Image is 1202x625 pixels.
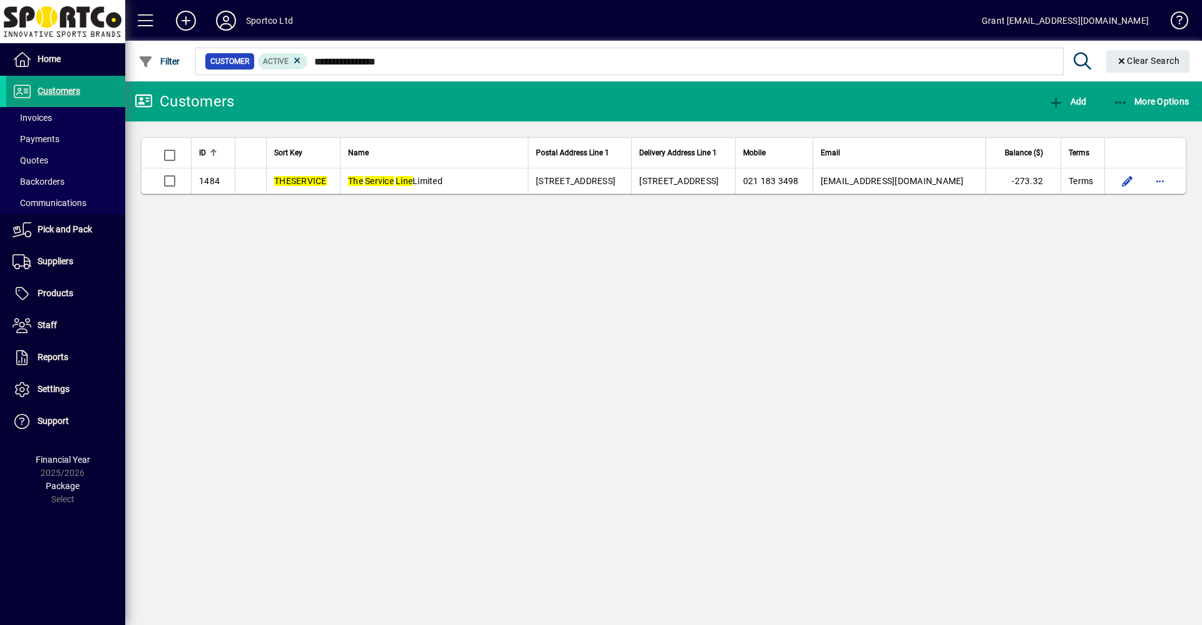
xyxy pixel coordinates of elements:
[821,146,840,160] span: Email
[1161,3,1186,43] a: Knowledge Base
[206,9,246,32] button: Profile
[1110,90,1193,113] button: More Options
[135,91,234,111] div: Customers
[6,107,125,128] a: Invoices
[38,54,61,64] span: Home
[274,146,302,160] span: Sort Key
[6,150,125,171] a: Quotes
[36,455,90,465] span: Financial Year
[1045,90,1089,113] button: Add
[1069,146,1089,160] span: Terms
[536,176,615,186] span: [STREET_ADDRESS]
[639,146,717,160] span: Delivery Address Line 1
[743,176,799,186] span: 021 183 3498
[6,246,125,277] a: Suppliers
[38,86,80,96] span: Customers
[1005,146,1043,160] span: Balance ($)
[199,146,227,160] div: ID
[994,146,1054,160] div: Balance ($)
[6,342,125,373] a: Reports
[38,320,57,330] span: Staff
[348,176,363,186] em: The
[13,155,48,165] span: Quotes
[38,288,73,298] span: Products
[1117,171,1138,191] button: Edit
[6,192,125,214] a: Communications
[38,256,73,266] span: Suppliers
[258,53,308,70] mat-chip: Activation Status: Active
[199,146,206,160] span: ID
[743,146,766,160] span: Mobile
[1049,96,1086,106] span: Add
[38,384,69,394] span: Settings
[396,176,413,186] em: Line
[743,146,805,160] div: Mobile
[166,9,206,32] button: Add
[6,214,125,245] a: Pick and Pack
[982,11,1149,31] div: Grant [EMAIL_ADDRESS][DOMAIN_NAME]
[821,146,978,160] div: Email
[1069,175,1093,187] span: Terms
[639,176,719,186] span: [STREET_ADDRESS]
[38,352,68,362] span: Reports
[348,176,443,186] span: Limited
[274,176,291,186] em: THE
[13,177,64,187] span: Backorders
[6,374,125,405] a: Settings
[1116,56,1180,66] span: Clear Search
[6,128,125,150] a: Payments
[6,278,125,309] a: Products
[1150,171,1170,191] button: More options
[6,171,125,192] a: Backorders
[365,176,394,186] em: Service
[1113,96,1189,106] span: More Options
[263,57,289,66] span: Active
[1106,50,1190,73] button: Clear
[348,146,369,160] span: Name
[821,176,964,186] span: [EMAIL_ADDRESS][DOMAIN_NAME]
[246,11,293,31] div: Sportco Ltd
[6,44,125,75] a: Home
[291,176,327,186] em: SERVICE
[13,198,86,208] span: Communications
[138,56,180,66] span: Filter
[210,55,249,68] span: Customer
[38,224,92,234] span: Pick and Pack
[135,50,183,73] button: Filter
[536,146,609,160] span: Postal Address Line 1
[6,406,125,437] a: Support
[46,481,80,491] span: Package
[13,113,52,123] span: Invoices
[6,310,125,341] a: Staff
[13,134,59,144] span: Payments
[38,416,69,426] span: Support
[348,146,520,160] div: Name
[985,168,1061,194] td: -273.32
[199,176,220,186] span: 1484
